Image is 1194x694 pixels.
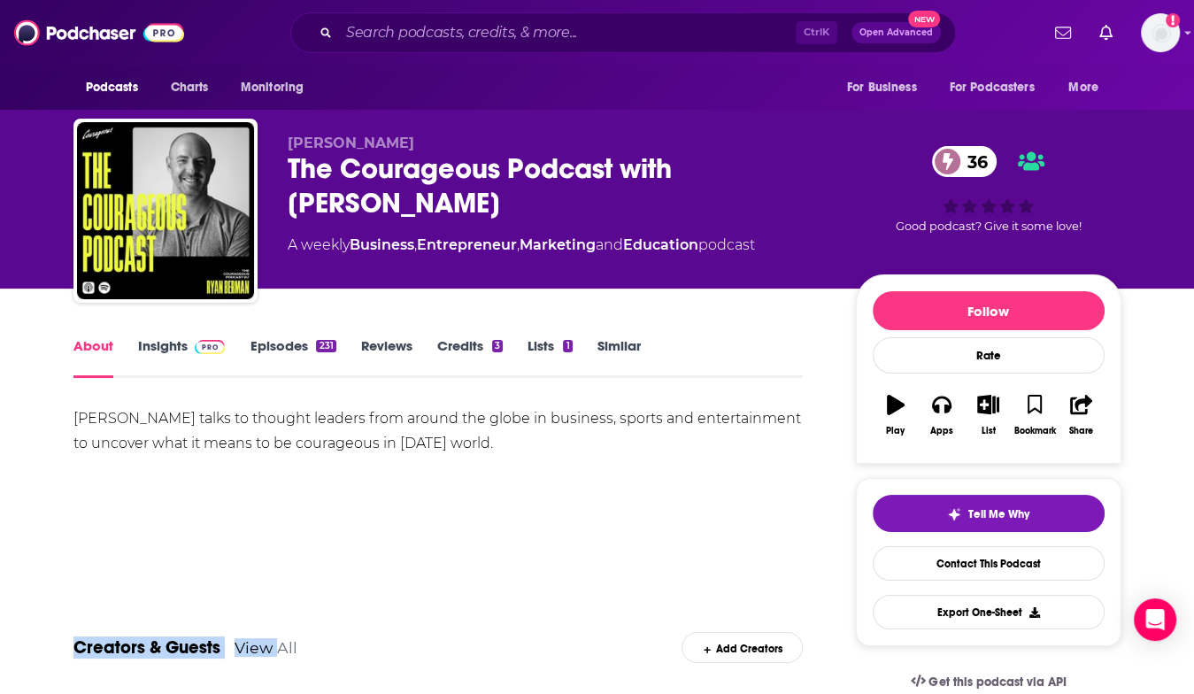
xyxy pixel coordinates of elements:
a: Marketing [520,236,596,253]
div: Bookmark [1013,426,1055,436]
button: Bookmark [1012,383,1058,447]
a: Episodes231 [250,337,335,378]
button: Share [1058,383,1104,447]
span: [PERSON_NAME] [288,135,414,151]
span: For Podcasters [950,75,1035,100]
span: , [517,236,520,253]
span: New [908,11,940,27]
div: Apps [930,426,953,436]
button: open menu [73,71,161,104]
a: Education [623,236,698,253]
div: Share [1069,426,1093,436]
button: Apps [919,383,965,447]
div: 3 [492,340,503,352]
span: Tell Me Why [968,507,1029,521]
button: Follow [873,291,1105,330]
span: and [596,236,623,253]
input: Search podcasts, credits, & more... [339,19,796,47]
span: , [414,236,417,253]
a: About [73,337,113,378]
a: InsightsPodchaser Pro [138,337,226,378]
button: Show profile menu [1141,13,1180,52]
img: tell me why sparkle [947,507,961,521]
button: tell me why sparkleTell Me Why [873,495,1105,532]
span: Good podcast? Give it some love! [896,220,1082,233]
button: open menu [1056,71,1121,104]
img: User Profile [1141,13,1180,52]
span: Monitoring [241,75,304,100]
button: List [965,383,1011,447]
a: Entrepreneur [417,236,517,253]
div: Search podcasts, credits, & more... [290,12,956,53]
span: Logged in as megcassidy [1141,13,1180,52]
a: Creators & Guests [73,636,220,659]
a: 36 [932,146,997,177]
div: Add Creators [682,632,803,663]
div: 231 [316,340,335,352]
a: Contact This Podcast [873,546,1105,581]
div: Play [886,426,905,436]
button: open menu [938,71,1060,104]
svg: Add a profile image [1166,13,1180,27]
div: Rate [873,337,1105,374]
a: Charts [159,71,220,104]
span: For Business [847,75,917,100]
span: Ctrl K [796,21,837,44]
button: Export One-Sheet [873,595,1105,629]
a: Credits3 [437,337,503,378]
a: Reviews [361,337,412,378]
span: Get this podcast via API [928,675,1066,690]
div: List [982,426,996,436]
span: Charts [171,75,209,100]
span: Open Advanced [859,28,933,37]
span: 36 [950,146,997,177]
a: View All [235,638,297,657]
img: The Courageous Podcast with Ryan Berman [77,122,254,299]
a: Show notifications dropdown [1048,18,1078,48]
div: [PERSON_NAME] talks to thought leaders from around the globe in business, sports and entertainmen... [73,406,804,456]
button: open menu [835,71,939,104]
div: 36Good podcast? Give it some love! [856,135,1121,244]
div: Open Intercom Messenger [1134,598,1176,641]
div: 1 [563,340,572,352]
a: Lists1 [528,337,572,378]
img: Podchaser - Follow, Share and Rate Podcasts [14,16,184,50]
button: Open AdvancedNew [851,22,941,43]
button: Play [873,383,919,447]
a: Similar [597,337,641,378]
button: open menu [228,71,327,104]
span: More [1068,75,1098,100]
img: Podchaser Pro [195,340,226,354]
span: Podcasts [86,75,138,100]
a: Show notifications dropdown [1092,18,1120,48]
a: Business [350,236,414,253]
div: A weekly podcast [288,235,755,256]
